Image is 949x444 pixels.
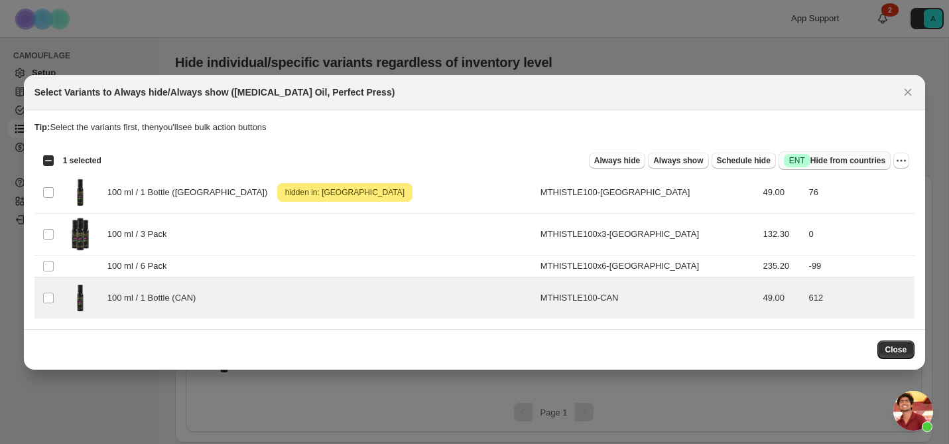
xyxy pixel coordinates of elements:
[64,218,97,251] img: milkthistle-003_720x_ad0c123b-32d6-49d7-81dc-e338d371df05.png
[107,186,275,199] span: 100 ml / 1 Bottle ([GEOGRAPHIC_DATA])
[779,151,891,170] button: SuccessENTHide from countries
[34,122,50,132] strong: Tip:
[107,228,174,241] span: 100 ml / 3 Pack
[64,176,97,209] img: milk-thistle-100ml-800x800-1.png
[589,153,645,169] button: Always hide
[805,171,915,213] td: 76
[885,344,907,355] span: Close
[537,171,759,213] td: MTHISTLE100-[GEOGRAPHIC_DATA]
[283,185,407,200] span: hidden in: [GEOGRAPHIC_DATA]
[34,121,915,134] p: Select the variants first, then you'll see bulk action buttons
[537,255,759,277] td: MTHISTLE100x6-[GEOGRAPHIC_DATA]
[712,153,776,169] button: Schedule hide
[537,213,759,255] td: MTHISTLE100x3-[GEOGRAPHIC_DATA]
[648,153,708,169] button: Always show
[759,277,804,319] td: 49.00
[107,259,174,273] span: 100 ml / 6 Pack
[594,155,640,166] span: Always hide
[107,291,204,305] span: 100 ml / 1 Bottle (CAN)
[759,213,804,255] td: 132.30
[64,281,97,315] img: milk-thistle-100ml-800x800-1_82a658bb-920e-4ca5-bf87-a9754af6d4f0.png
[537,277,759,319] td: MTHISTLE100-CAN
[759,171,804,213] td: 49.00
[784,154,885,167] span: Hide from countries
[893,153,909,169] button: More actions
[759,255,804,277] td: 235.20
[893,391,933,431] a: Open chat
[805,255,915,277] td: -99
[899,83,917,102] button: Close
[789,155,805,166] span: ENT
[805,213,915,255] td: 0
[805,277,915,319] td: 612
[63,155,101,166] span: 1 selected
[717,155,771,166] span: Schedule hide
[653,155,703,166] span: Always show
[34,86,395,99] h2: Select Variants to Always hide/Always show ([MEDICAL_DATA] Oil, Perfect Press)
[877,340,915,359] button: Close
